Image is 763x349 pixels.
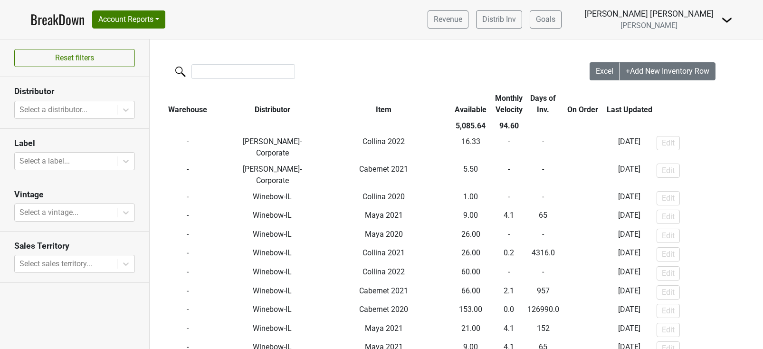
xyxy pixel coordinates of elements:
[604,207,655,226] td: [DATE]
[150,320,226,339] td: -
[620,21,677,30] span: [PERSON_NAME]
[525,134,562,162] td: -
[525,245,562,264] td: 4316.0
[493,118,525,134] th: 94.60
[448,90,493,118] th: Available: activate to sort column ascending
[448,161,493,189] td: 5.50
[362,267,405,276] span: Collina 2022
[657,191,680,205] button: Edit
[150,245,226,264] td: -
[448,134,493,162] td: 16.33
[525,207,562,226] td: 65
[562,283,604,302] td: -
[584,8,714,20] div: [PERSON_NAME] [PERSON_NAME]
[150,301,226,320] td: -
[562,207,604,226] td: -
[448,301,493,320] td: 153.00
[525,283,562,302] td: 957
[448,189,493,208] td: 1.00
[493,283,525,302] td: 2.1
[14,190,135,200] h3: Vintage
[226,245,319,264] td: Winebow-IL
[493,90,525,118] th: Monthly Velocity: activate to sort column ascending
[562,90,604,118] th: On Order: activate to sort column ascending
[525,264,562,283] td: -
[14,138,135,148] h3: Label
[226,301,319,320] td: Winebow-IL
[530,10,562,29] a: Goals
[362,137,405,146] span: Collina 2022
[226,90,319,118] th: Distributor: activate to sort column ascending
[150,189,226,208] td: -
[150,90,226,118] th: Warehouse: activate to sort column ascending
[604,245,655,264] td: [DATE]
[525,226,562,245] td: -
[596,67,613,76] span: Excel
[493,301,525,320] td: 0.0
[226,207,319,226] td: Winebow-IL
[448,264,493,283] td: 60.00
[448,118,493,134] th: 5,085.64
[562,226,604,245] td: -
[562,161,604,189] td: -
[448,245,493,264] td: 26.00
[319,90,448,118] th: Item: activate to sort column ascending
[525,189,562,208] td: -
[562,264,604,283] td: -
[721,14,733,26] img: Dropdown Menu
[562,189,604,208] td: -
[562,245,604,264] td: -
[92,10,165,29] button: Account Reports
[14,241,135,251] h3: Sales Territory
[226,264,319,283] td: Winebow-IL
[226,161,319,189] td: [PERSON_NAME]-Corporate
[226,189,319,208] td: Winebow-IL
[226,320,319,339] td: Winebow-IL
[620,62,715,80] button: +Add New Inventory Row
[657,323,680,337] button: Edit
[150,207,226,226] td: -
[525,320,562,339] td: 152
[428,10,468,29] a: Revenue
[525,301,562,320] td: 126990.0
[604,189,655,208] td: [DATE]
[626,67,709,76] span: +Add New Inventory Row
[493,207,525,226] td: 4.1
[562,301,604,320] td: -
[226,283,319,302] td: Winebow-IL
[359,165,408,174] span: Cabernet 2021
[150,161,226,189] td: -
[657,210,680,224] button: Edit
[448,226,493,245] td: 26.00
[657,266,680,281] button: Edit
[362,248,405,257] span: Collina 2021
[604,90,655,118] th: Last Updated: activate to sort column ascending
[226,226,319,245] td: Winebow-IL
[362,192,405,201] span: Collina 2020
[525,90,562,118] th: Days of Inv.: activate to sort column ascending
[562,320,604,339] td: -
[448,283,493,302] td: 66.00
[365,211,403,220] span: Maya 2021
[604,134,655,162] td: [DATE]
[657,247,680,262] button: Edit
[365,324,403,333] span: Maya 2021
[493,226,525,245] td: -
[657,229,680,243] button: Edit
[604,264,655,283] td: [DATE]
[493,245,525,264] td: 0.2
[476,10,522,29] a: Distrib Inv
[657,164,680,178] button: Edit
[448,320,493,339] td: 21.00
[365,230,403,239] span: Maya 2020
[359,286,408,295] span: Cabernet 2021
[604,301,655,320] td: [DATE]
[493,134,525,162] td: -
[604,283,655,302] td: [DATE]
[493,189,525,208] td: -
[14,87,135,97] h3: Distributor
[14,49,135,67] button: Reset filters
[604,161,655,189] td: [DATE]
[30,10,85,29] a: BreakDown
[525,161,562,189] td: -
